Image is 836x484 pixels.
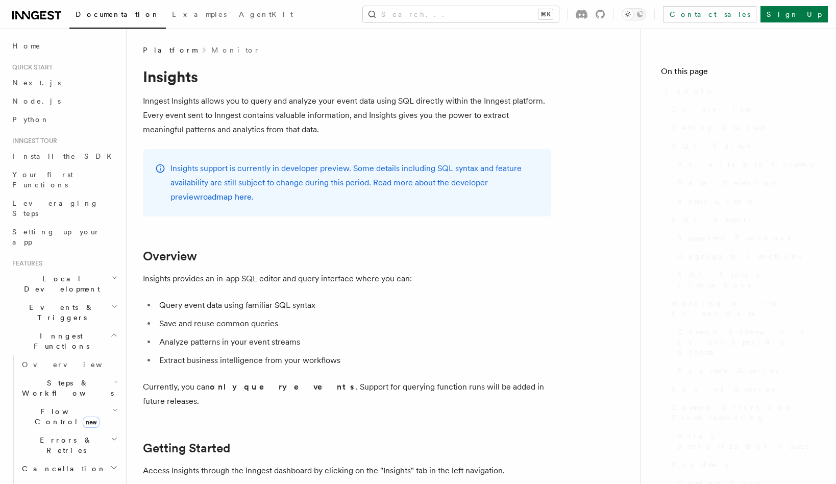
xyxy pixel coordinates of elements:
[8,194,120,223] a: Leveraging Steps
[363,6,559,22] button: Search...⌘K
[671,104,776,114] span: Overview
[677,270,816,290] span: SQL Syntax Limitations
[673,361,816,380] a: Example Queries
[12,152,118,160] span: Install the SDK
[661,65,816,82] h4: On this page
[8,302,111,323] span: Events & Triggers
[667,380,816,398] a: Saved Queries
[677,431,816,451] span: Array Serialization Issues
[76,10,160,18] span: Documentation
[673,323,816,361] a: Common Schema vs Event-Specific Schema
[156,317,551,331] li: Save and reuse common queries
[170,161,539,204] p: Insights support is currently in developer preview. Some details including SQL syntax and feature...
[239,10,293,18] span: AgentKit
[233,3,299,28] a: AgentKit
[143,272,551,286] p: Insights provides an in-app SQL editor and query interface where you can:
[18,374,120,402] button: Steps & Workflows
[671,402,816,423] span: Common Errors and Troubleshooting
[8,259,42,268] span: Features
[671,298,816,319] span: Working with Event Data
[12,41,41,51] span: Home
[18,406,112,427] span: Flow Control
[667,398,816,427] a: Common Errors and Troubleshooting
[667,210,816,229] a: SQL Support
[673,174,816,192] a: Data Retention
[667,118,816,137] a: Getting Started
[673,155,816,174] a: Available Columns
[211,45,260,55] a: Monitor
[18,402,120,431] button: Flow Controlnew
[622,8,646,20] button: Toggle dark mode
[156,353,551,368] li: Extract business intelligence from your workflows
[677,251,802,261] span: Aggregate Functions
[665,86,711,96] span: Insights
[12,115,50,124] span: Python
[760,6,828,22] a: Sign Up
[8,147,120,165] a: Install the SDK
[83,417,100,428] span: new
[12,228,100,246] span: Setting up your app
[677,178,778,188] span: Data Retention
[673,427,816,455] a: Array Serialization Issues
[671,214,751,225] span: SQL Support
[538,9,553,19] kbd: ⌘K
[12,171,73,189] span: Your first Functions
[166,3,233,28] a: Examples
[677,159,813,170] span: Available Columns
[673,265,816,294] a: SQL Syntax Limitations
[18,459,120,478] button: Cancellation
[671,459,728,470] span: Roadmap
[143,94,551,137] p: Inngest Insights allows you to query and analyze your event data using SQL directly within the In...
[8,63,53,71] span: Quick start
[143,464,551,478] p: Access Insights through the Inngest dashboard by clicking on the "Insights" tab in the left navig...
[667,137,816,155] a: SQL Editor
[12,97,61,105] span: Node.js
[143,249,197,263] a: Overview
[8,270,120,298] button: Local Development
[677,366,778,376] span: Example Queries
[22,360,127,369] span: Overview
[143,45,197,55] span: Platform
[210,382,356,392] strong: only query events
[663,6,756,22] a: Contact sales
[667,294,816,323] a: Working with Event Data
[8,37,120,55] a: Home
[671,123,767,133] span: Getting Started
[677,196,752,206] span: Result Limits
[8,110,120,129] a: Python
[18,355,120,374] a: Overview
[18,378,114,398] span: Steps & Workflows
[172,10,227,18] span: Examples
[18,431,120,459] button: Errors & Retries
[12,199,99,217] span: Leveraging Steps
[677,233,791,243] span: Supported Functions
[8,74,120,92] a: Next.js
[667,100,816,118] a: Overview
[671,384,775,394] span: Saved Queries
[156,335,551,349] li: Analyze patterns in your event streams
[69,3,166,29] a: Documentation
[8,92,120,110] a: Node.js
[661,82,816,100] a: Insights
[8,274,111,294] span: Local Development
[143,441,230,455] a: Getting Started
[8,298,120,327] button: Events & Triggers
[18,464,106,474] span: Cancellation
[18,435,111,455] span: Errors & Retries
[8,327,120,355] button: Inngest Functions
[677,327,816,357] span: Common Schema vs Event-Specific Schema
[156,298,551,312] li: Query event data using familiar SQL syntax
[667,455,816,474] a: Roadmap
[12,79,61,87] span: Next.js
[200,192,252,202] a: roadmap here
[673,192,816,210] a: Result Limits
[8,331,110,351] span: Inngest Functions
[671,141,753,151] span: SQL Editor
[673,229,816,247] a: Supported Functions
[8,137,57,145] span: Inngest tour
[673,247,816,265] a: Aggregate Functions
[143,67,551,86] h1: Insights
[8,223,120,251] a: Setting up your app
[8,165,120,194] a: Your first Functions
[143,380,551,408] p: Currently, you can . Support for querying function runs will be added in future releases.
